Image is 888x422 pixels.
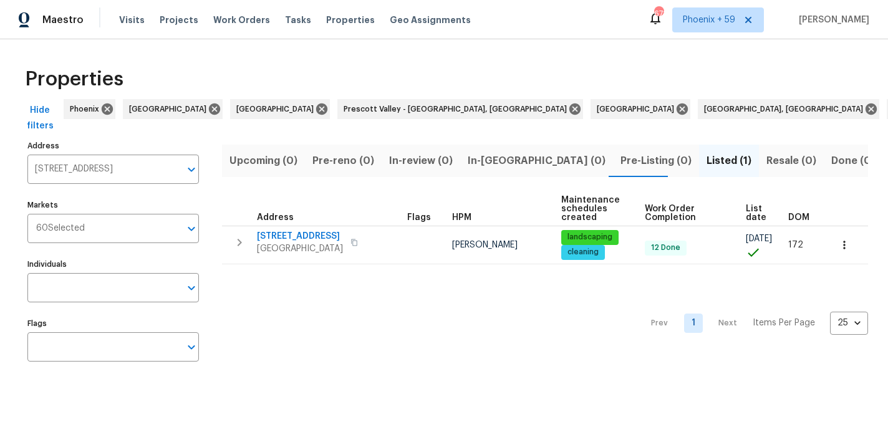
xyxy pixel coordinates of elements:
[183,338,200,356] button: Open
[639,272,868,374] nav: Pagination Navigation
[684,314,703,333] a: Goto page 1
[561,196,624,222] span: Maintenance schedules created
[753,317,815,329] p: Items Per Page
[257,213,294,222] span: Address
[326,14,375,26] span: Properties
[236,103,319,115] span: [GEOGRAPHIC_DATA]
[123,99,223,119] div: [GEOGRAPHIC_DATA]
[452,213,471,222] span: HPM
[591,99,690,119] div: [GEOGRAPHIC_DATA]
[562,247,604,257] span: cleaning
[183,220,200,237] button: Open
[20,99,60,137] button: Hide filters
[119,14,145,26] span: Visits
[183,161,200,178] button: Open
[229,152,297,170] span: Upcoming (0)
[746,234,772,243] span: [DATE]
[830,307,868,339] div: 25
[788,241,803,249] span: 172
[746,204,767,222] span: List date
[257,230,343,242] span: [STREET_ADDRESS]
[36,223,85,234] span: 60 Selected
[25,73,123,85] span: Properties
[312,152,374,170] span: Pre-reno (0)
[129,103,211,115] span: [GEOGRAPHIC_DATA]
[698,99,879,119] div: [GEOGRAPHIC_DATA], [GEOGRAPHIC_DATA]
[452,241,518,249] span: [PERSON_NAME]
[831,152,875,170] span: Done (0)
[794,14,869,26] span: [PERSON_NAME]
[344,103,572,115] span: Prescott Valley - [GEOGRAPHIC_DATA], [GEOGRAPHIC_DATA]
[27,201,199,209] label: Markets
[390,14,471,26] span: Geo Assignments
[707,152,751,170] span: Listed (1)
[683,14,735,26] span: Phoenix + 59
[562,232,617,242] span: landscaping
[704,103,868,115] span: [GEOGRAPHIC_DATA], [GEOGRAPHIC_DATA]
[230,99,330,119] div: [GEOGRAPHIC_DATA]
[766,152,816,170] span: Resale (0)
[42,14,84,26] span: Maestro
[27,261,199,268] label: Individuals
[64,99,115,119] div: Phoenix
[597,103,679,115] span: [GEOGRAPHIC_DATA]
[788,213,809,222] span: DOM
[468,152,606,170] span: In-[GEOGRAPHIC_DATA] (0)
[27,142,199,150] label: Address
[285,16,311,24] span: Tasks
[183,279,200,297] button: Open
[337,99,583,119] div: Prescott Valley - [GEOGRAPHIC_DATA], [GEOGRAPHIC_DATA]
[620,152,692,170] span: Pre-Listing (0)
[70,103,104,115] span: Phoenix
[389,152,453,170] span: In-review (0)
[25,103,55,133] span: Hide filters
[27,320,199,327] label: Flags
[407,213,431,222] span: Flags
[646,242,685,253] span: 12 Done
[160,14,198,26] span: Projects
[257,242,343,255] span: [GEOGRAPHIC_DATA]
[645,204,725,222] span: Work Order Completion
[213,14,270,26] span: Work Orders
[654,7,663,20] div: 671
